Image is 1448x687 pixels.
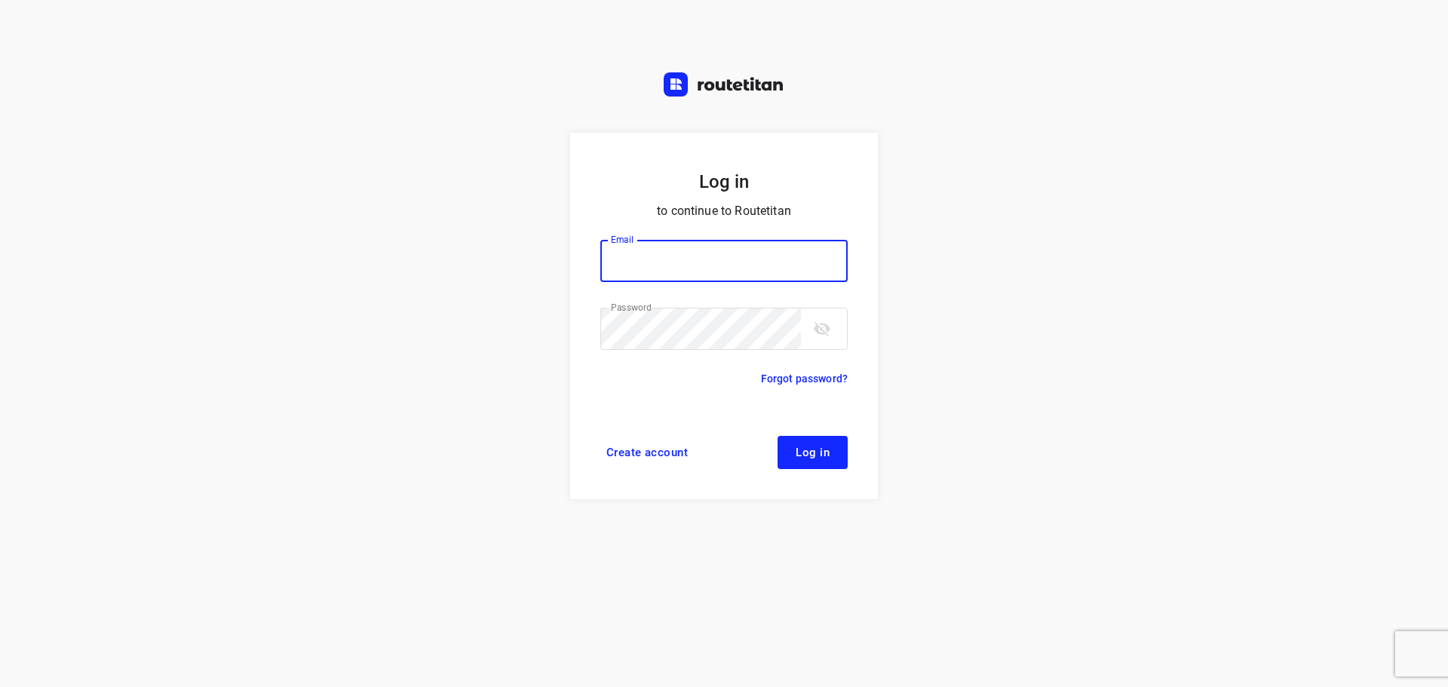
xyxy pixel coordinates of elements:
[600,169,848,195] h5: Log in
[807,314,837,344] button: toggle password visibility
[600,201,848,222] p: to continue to Routetitan
[664,72,784,97] img: Routetitan
[761,370,848,388] a: Forgot password?
[600,436,694,469] a: Create account
[664,72,784,100] a: Routetitan
[796,446,830,459] span: Log in
[778,436,848,469] button: Log in
[606,446,688,459] span: Create account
